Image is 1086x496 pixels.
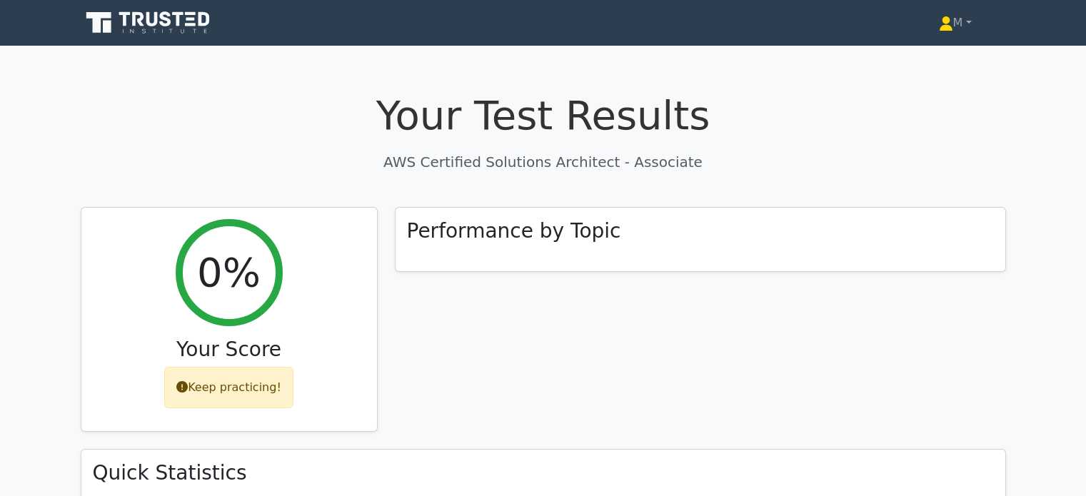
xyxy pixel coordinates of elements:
h2: 0% [197,248,261,296]
p: AWS Certified Solutions Architect - Associate [81,151,1006,173]
h3: Performance by Topic [407,219,621,243]
a: M [905,9,1006,37]
div: Keep practicing! [164,367,293,408]
h3: Quick Statistics [93,461,994,485]
h3: Your Score [93,338,366,362]
h1: Your Test Results [81,91,1006,139]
